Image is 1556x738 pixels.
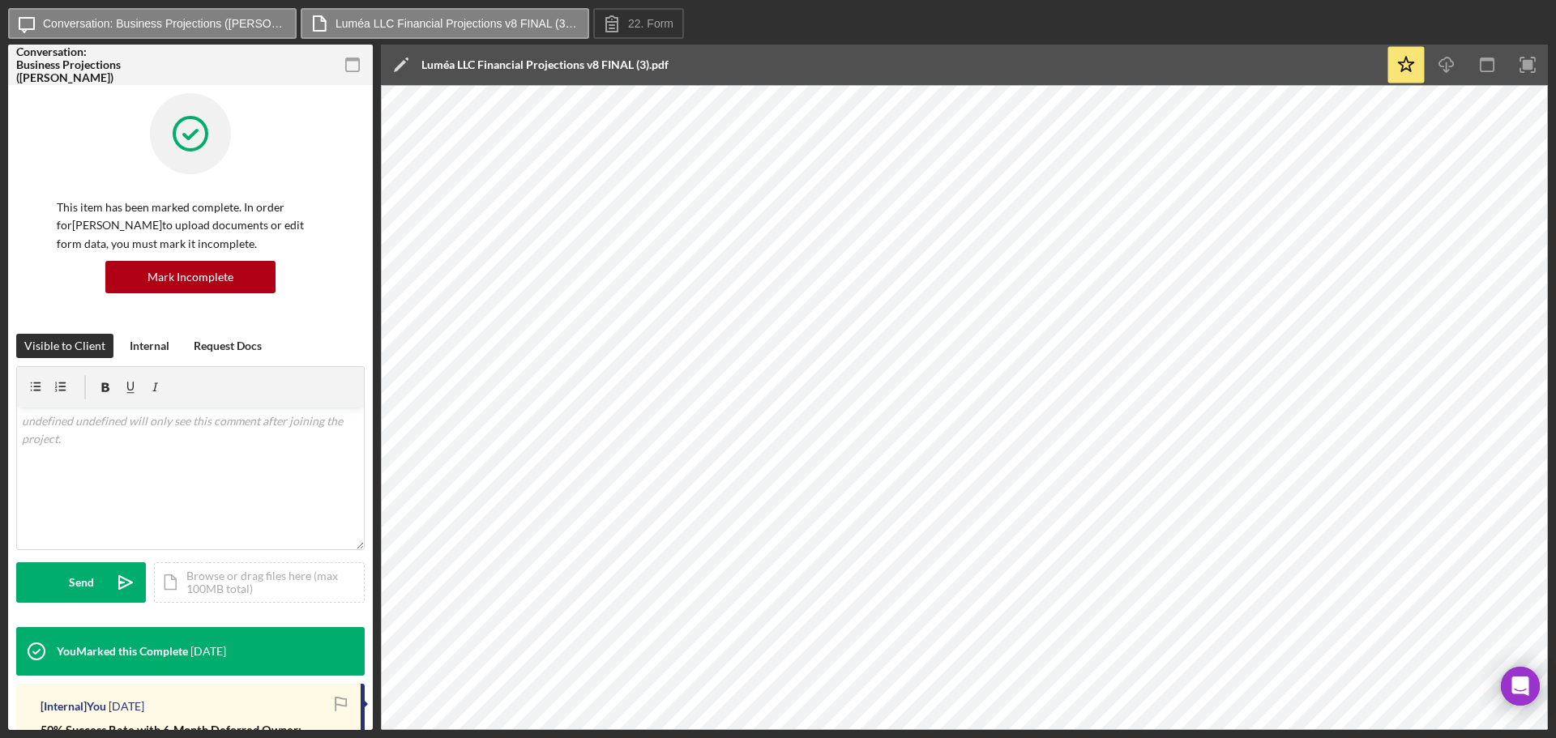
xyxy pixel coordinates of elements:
label: Luméa LLC Financial Projections v8 FINAL (3).pdf [336,17,579,30]
div: Internal [130,334,169,358]
div: [Internal] You [41,700,106,713]
label: 22. Form [628,17,673,30]
div: Mark Incomplete [147,261,233,293]
div: Visible to Client [24,334,105,358]
div: Open Intercom Messenger [1501,667,1540,706]
div: Conversation: Business Projections ([PERSON_NAME]) [16,45,130,84]
time: 2025-07-17 20:38 [190,645,226,658]
button: Mark Incomplete [105,261,276,293]
button: Internal [122,334,177,358]
p: This item has been marked complete. In order for [PERSON_NAME] to upload documents or edit form d... [57,198,324,253]
button: Visible to Client [16,334,113,358]
div: Send [69,562,94,603]
div: You Marked this Complete [57,645,188,658]
button: Conversation: Business Projections ([PERSON_NAME]) [8,8,297,39]
button: Luméa LLC Financial Projections v8 FINAL (3).pdf [301,8,589,39]
label: Conversation: Business Projections ([PERSON_NAME]) [43,17,286,30]
button: Send [16,562,146,603]
div: Luméa LLC Financial Projections v8 FINAL (3).pdf [421,58,669,71]
time: 2025-07-17 18:17 [109,700,144,713]
button: Request Docs [186,334,270,358]
button: 22. Form [593,8,684,39]
div: Request Docs [194,334,262,358]
span: 50% Success Rate with 6-Month Deferred Owner: [41,723,301,737]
